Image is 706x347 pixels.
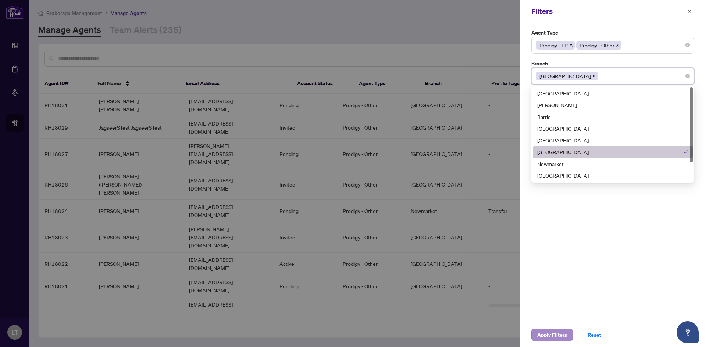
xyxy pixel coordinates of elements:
span: close-circle [685,74,690,78]
div: Filters [531,6,685,17]
span: Reset [588,329,601,341]
div: [PERSON_NAME] [537,101,688,109]
span: Prodigy - Other [580,41,614,49]
div: Burlington [533,123,693,134]
span: Prodigy - Other [576,41,621,50]
span: Mississauga [536,72,598,80]
span: close [687,9,692,14]
div: [GEOGRAPHIC_DATA] [537,171,688,180]
button: Open asap [677,321,699,343]
div: [GEOGRAPHIC_DATA] [537,124,688,133]
span: close [592,74,596,78]
button: Apply Filters [531,329,573,341]
div: [GEOGRAPHIC_DATA] [537,136,688,144]
label: Branch [531,59,694,68]
span: close-circle [685,43,690,47]
div: [GEOGRAPHIC_DATA] [537,148,683,156]
button: Reset [582,329,607,341]
div: Barrie [537,113,688,121]
div: Barrie [533,111,693,123]
div: Newmarket [533,158,693,170]
div: [GEOGRAPHIC_DATA] [537,89,688,97]
span: [GEOGRAPHIC_DATA] [539,72,591,80]
label: Agent Type [531,29,694,37]
div: Ottawa [533,170,693,181]
div: Richmond Hill [533,87,693,99]
span: Prodigy - TP [539,41,568,49]
div: Vaughan [533,99,693,111]
span: close [616,43,620,47]
span: Prodigy - TP [536,41,575,50]
div: Mississauga [533,146,693,158]
span: Apply Filters [537,329,567,341]
div: Durham [533,134,693,146]
span: check [683,149,688,155]
div: Newmarket [537,160,688,168]
span: close [569,43,573,47]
